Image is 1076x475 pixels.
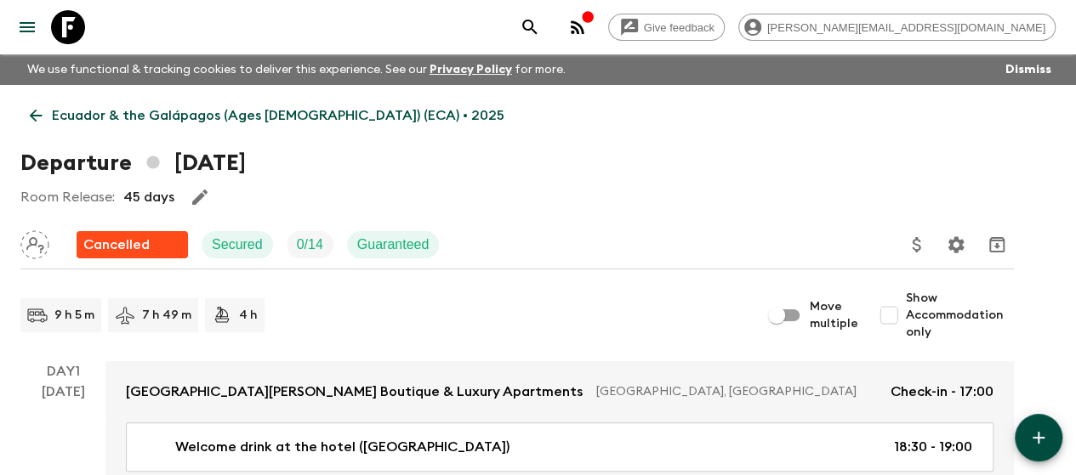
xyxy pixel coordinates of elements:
p: Secured [212,235,263,255]
button: Archive (Completed, Cancelled or Unsynced Departures only) [980,228,1014,262]
span: Assign pack leader [20,235,49,249]
p: [GEOGRAPHIC_DATA], [GEOGRAPHIC_DATA] [596,383,877,400]
p: [GEOGRAPHIC_DATA][PERSON_NAME] Boutique & Luxury Apartments [126,382,583,402]
button: search adventures [513,10,547,44]
div: [PERSON_NAME][EMAIL_ADDRESS][DOMAIN_NAME] [738,14,1056,41]
p: We use functional & tracking cookies to deliver this experience. See our for more. [20,54,572,85]
a: Privacy Policy [430,64,512,76]
p: 7 h 49 m [142,307,191,324]
div: Flash Pack cancellation [77,231,188,258]
p: 9 h 5 m [54,307,94,324]
div: Trip Fill [287,231,333,258]
p: 45 days [123,187,174,207]
h1: Departure [DATE] [20,146,246,180]
a: Give feedback [608,14,725,41]
button: Update Price, Early Bird Discount and Costs [900,228,934,262]
p: Ecuador & the Galápagos (Ages [DEMOGRAPHIC_DATA]) (ECA) • 2025 [52,105,504,126]
p: Welcome drink at the hotel ([GEOGRAPHIC_DATA]) [175,437,510,457]
span: Move multiple [810,298,858,332]
p: Check-in - 17:00 [891,382,993,402]
button: Settings [939,228,973,262]
span: [PERSON_NAME][EMAIL_ADDRESS][DOMAIN_NAME] [758,21,1055,34]
p: Guaranteed [357,235,430,255]
p: 4 h [239,307,258,324]
span: Give feedback [635,21,724,34]
div: Secured [202,231,273,258]
p: Room Release: [20,187,115,207]
p: 18:30 - 19:00 [894,437,972,457]
a: [GEOGRAPHIC_DATA][PERSON_NAME] Boutique & Luxury Apartments[GEOGRAPHIC_DATA], [GEOGRAPHIC_DATA]Ch... [105,361,1014,422]
span: Show Accommodation only [906,290,1014,341]
p: Cancelled [83,235,150,255]
button: Dismiss [1001,58,1056,82]
a: Ecuador & the Galápagos (Ages [DEMOGRAPHIC_DATA]) (ECA) • 2025 [20,99,514,133]
button: menu [10,10,44,44]
p: Day 1 [20,361,105,382]
a: Welcome drink at the hotel ([GEOGRAPHIC_DATA])18:30 - 19:00 [126,422,993,472]
p: 0 / 14 [297,235,323,255]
